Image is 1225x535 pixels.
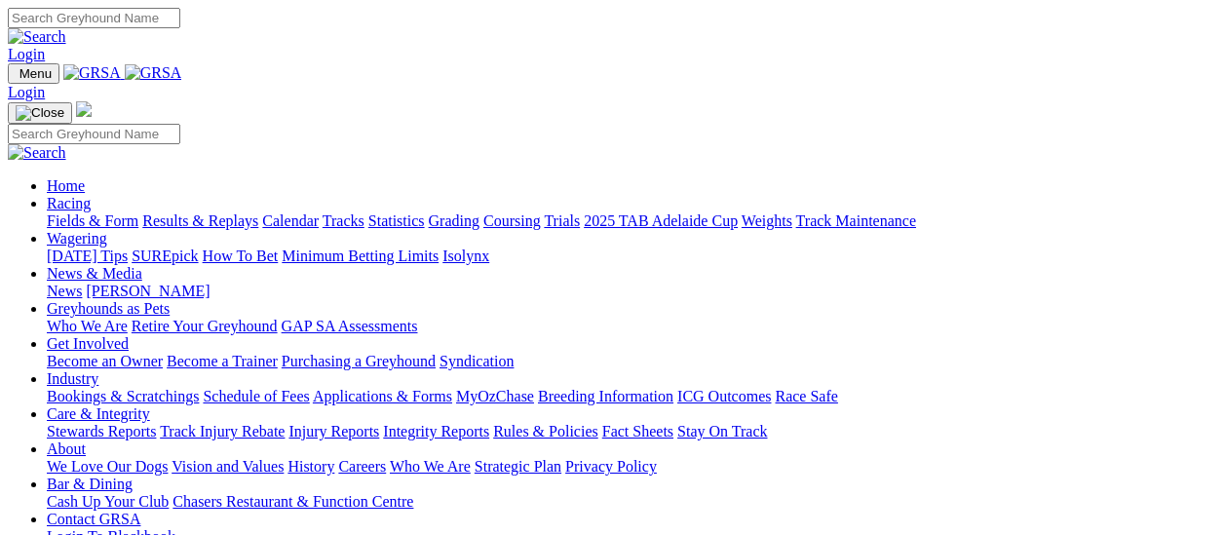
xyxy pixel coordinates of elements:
[47,248,1217,265] div: Wagering
[8,124,180,144] input: Search
[47,353,1217,370] div: Get Involved
[483,212,541,229] a: Coursing
[47,493,1217,511] div: Bar & Dining
[338,458,386,475] a: Careers
[172,458,284,475] a: Vision and Values
[282,318,418,334] a: GAP SA Assessments
[125,64,182,82] img: GRSA
[742,212,792,229] a: Weights
[493,423,598,439] a: Rules & Policies
[456,388,534,404] a: MyOzChase
[47,318,128,334] a: Who We Are
[47,493,169,510] a: Cash Up Your Club
[47,388,199,404] a: Bookings & Scratchings
[160,423,285,439] a: Track Injury Rebate
[288,423,379,439] a: Injury Reports
[47,177,85,194] a: Home
[8,144,66,162] img: Search
[287,458,334,475] a: History
[8,102,72,124] button: Toggle navigation
[47,370,98,387] a: Industry
[47,283,82,299] a: News
[323,212,364,229] a: Tracks
[47,458,168,475] a: We Love Our Dogs
[47,300,170,317] a: Greyhounds as Pets
[282,248,439,264] a: Minimum Betting Limits
[677,423,767,439] a: Stay On Track
[47,230,107,247] a: Wagering
[602,423,673,439] a: Fact Sheets
[76,101,92,117] img: logo-grsa-white.png
[167,353,278,369] a: Become a Trainer
[132,318,278,334] a: Retire Your Greyhound
[142,212,258,229] a: Results & Replays
[47,353,163,369] a: Become an Owner
[383,423,489,439] a: Integrity Reports
[544,212,580,229] a: Trials
[47,195,91,211] a: Racing
[47,283,1217,300] div: News & Media
[8,8,180,28] input: Search
[47,335,129,352] a: Get Involved
[368,212,425,229] a: Statistics
[677,388,771,404] a: ICG Outcomes
[16,105,64,121] img: Close
[47,318,1217,335] div: Greyhounds as Pets
[475,458,561,475] a: Strategic Plan
[8,84,45,100] a: Login
[47,265,142,282] a: News & Media
[47,423,156,439] a: Stewards Reports
[440,353,514,369] a: Syndication
[429,212,479,229] a: Grading
[203,388,309,404] a: Schedule of Fees
[172,493,413,510] a: Chasers Restaurant & Function Centre
[63,64,121,82] img: GRSA
[538,388,673,404] a: Breeding Information
[262,212,319,229] a: Calendar
[47,511,140,527] a: Contact GRSA
[47,212,1217,230] div: Racing
[313,388,452,404] a: Applications & Forms
[47,423,1217,440] div: Care & Integrity
[442,248,489,264] a: Isolynx
[390,458,471,475] a: Who We Are
[47,248,128,264] a: [DATE] Tips
[47,476,133,492] a: Bar & Dining
[8,63,59,84] button: Toggle navigation
[19,66,52,81] span: Menu
[565,458,657,475] a: Privacy Policy
[86,283,210,299] a: [PERSON_NAME]
[47,405,150,422] a: Care & Integrity
[775,388,837,404] a: Race Safe
[203,248,279,264] a: How To Bet
[47,388,1217,405] div: Industry
[584,212,738,229] a: 2025 TAB Adelaide Cup
[8,28,66,46] img: Search
[796,212,916,229] a: Track Maintenance
[47,458,1217,476] div: About
[132,248,198,264] a: SUREpick
[47,212,138,229] a: Fields & Form
[282,353,436,369] a: Purchasing a Greyhound
[47,440,86,457] a: About
[8,46,45,62] a: Login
